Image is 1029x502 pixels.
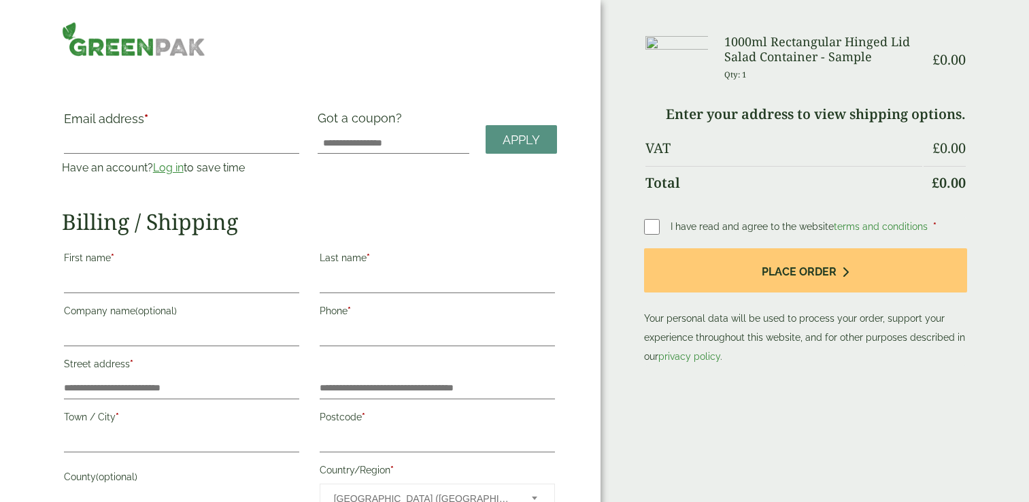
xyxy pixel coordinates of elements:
[724,69,747,80] small: Qty: 1
[932,173,966,192] bdi: 0.00
[320,248,555,271] label: Last name
[645,166,923,199] th: Total
[64,113,299,132] label: Email address
[64,354,299,378] label: Street address
[645,132,923,165] th: VAT
[724,35,922,64] h3: 1000ml Rectangular Hinged Lid Salad Container - Sample
[318,111,407,132] label: Got a coupon?
[62,22,205,56] img: GreenPak Supplies
[932,173,939,192] span: £
[64,407,299,431] label: Town / City
[834,221,928,232] a: terms and conditions
[671,221,930,232] span: I have read and agree to the website
[644,248,968,292] button: Place order
[645,98,966,131] td: Enter your address to view shipping options.
[320,407,555,431] label: Postcode
[362,412,365,422] abbr: required
[153,161,184,174] a: Log in
[320,301,555,324] label: Phone
[62,209,557,235] h2: Billing / Shipping
[130,358,133,369] abbr: required
[144,112,148,126] abbr: required
[932,139,966,157] bdi: 0.00
[644,248,968,366] p: Your personal data will be used to process your order, support your experience throughout this we...
[64,248,299,271] label: First name
[64,467,299,490] label: County
[367,252,370,263] abbr: required
[135,305,177,316] span: (optional)
[116,412,119,422] abbr: required
[932,139,940,157] span: £
[503,133,540,148] span: Apply
[348,305,351,316] abbr: required
[390,465,394,475] abbr: required
[96,471,137,482] span: (optional)
[486,125,557,154] a: Apply
[62,160,301,176] p: Have an account? to save time
[320,461,555,484] label: Country/Region
[932,50,966,69] bdi: 0.00
[658,351,720,362] a: privacy policy
[933,221,937,232] abbr: required
[64,301,299,324] label: Company name
[932,50,940,69] span: £
[111,252,114,263] abbr: required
